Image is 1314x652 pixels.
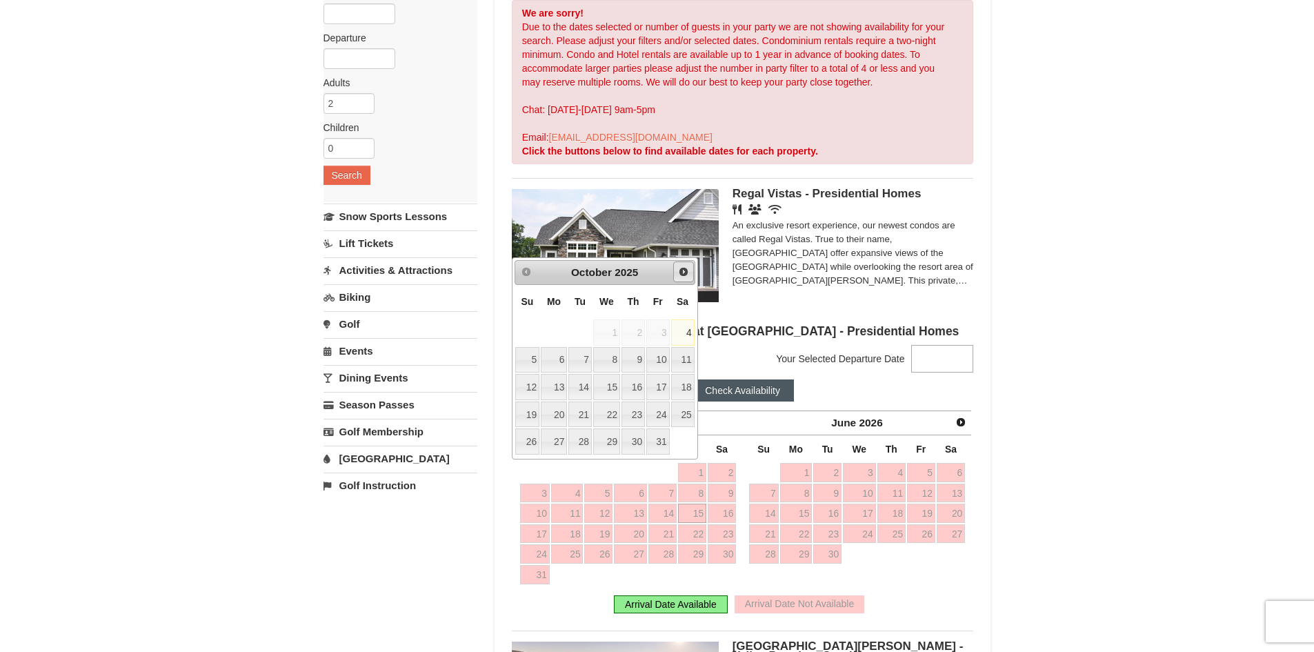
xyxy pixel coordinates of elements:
i: Restaurant [733,204,741,215]
a: Biking [323,284,477,310]
span: Sunday [757,444,770,455]
a: 3 [843,463,876,482]
span: Thursday [886,444,897,455]
a: 12 [584,504,613,523]
a: Snow Sports Lessons [323,204,477,229]
a: 17 [646,374,670,400]
a: 11 [671,347,695,373]
a: 10 [843,484,876,503]
a: 25 [671,402,695,428]
a: 1 [780,463,813,482]
a: [EMAIL_ADDRESS][DOMAIN_NAME] [549,132,713,143]
a: 30 [708,544,736,564]
a: 20 [614,524,647,544]
span: Sunday [521,296,533,307]
a: 31 [646,428,670,455]
a: 24 [843,524,876,544]
a: 14 [648,504,677,523]
i: Wireless Internet (free) [768,204,782,215]
a: 29 [678,544,706,564]
a: 16 [621,374,645,400]
a: 31 [520,565,550,584]
a: 3 [520,484,550,503]
a: 18 [877,504,906,523]
span: 1 [593,319,620,346]
a: 25 [551,544,584,564]
a: 6 [541,347,567,373]
a: 10 [646,347,670,373]
a: 22 [780,524,813,544]
a: 13 [937,484,965,503]
a: 28 [648,544,677,564]
span: June [831,417,856,428]
span: Prev [521,266,532,277]
a: 27 [937,524,965,544]
span: 2025 [615,266,638,278]
div: An exclusive resort experience, our newest condos are called Regal Vistas. True to their name, [G... [733,219,974,288]
label: Adults [323,76,467,90]
a: 11 [877,484,906,503]
span: Saturday [677,296,688,307]
a: 12 [515,374,539,400]
span: Next [678,266,689,277]
strong: We are sorry! [522,8,584,19]
a: 19 [584,524,613,544]
a: 24 [520,544,550,564]
label: Children [323,121,467,135]
a: 16 [708,504,736,523]
label: Departure [323,31,467,45]
a: 30 [813,544,842,564]
a: 4 [551,484,584,503]
a: 28 [568,428,592,455]
a: 9 [621,347,645,373]
a: Dining Events [323,365,477,391]
a: 10 [520,504,550,523]
a: 6 [937,463,965,482]
strong: Click the buttons below to find available dates for each property. [522,146,818,157]
a: Golf [323,311,477,337]
a: 13 [541,374,567,400]
span: 2026 [859,417,882,428]
span: Friday [916,444,926,455]
span: 3 [646,319,670,346]
a: 8 [780,484,813,503]
button: Check Availability [691,379,794,402]
a: 14 [749,504,779,523]
span: Your Selected Departure Date [776,348,904,369]
a: 24 [646,402,670,428]
a: Prev [517,262,536,281]
div: Arrival Date Available [614,595,728,613]
a: 19 [907,504,935,523]
a: 15 [780,504,813,523]
a: 1 [678,463,706,482]
a: 7 [648,484,677,503]
span: Thursday [627,296,639,307]
a: Next [673,261,694,282]
a: 14 [568,374,592,400]
a: 15 [593,374,620,400]
span: Regal Vistas - Presidential Homes [733,187,922,200]
a: 26 [584,544,613,564]
a: 5 [515,347,539,373]
a: Lift Tickets [323,230,477,256]
a: 20 [937,504,965,523]
a: Season Passes [323,392,477,417]
span: Wednesday [852,444,866,455]
span: Monday [789,444,803,455]
a: 9 [708,484,736,503]
span: 2 [621,319,645,346]
a: 18 [671,374,695,400]
a: 4 [671,319,695,346]
span: Monday [547,296,561,307]
a: 27 [614,544,647,564]
span: October [571,266,612,278]
span: Saturday [945,444,957,455]
a: 15 [678,504,706,523]
a: Next [951,413,970,432]
a: 28 [749,544,779,564]
a: 26 [907,524,935,544]
span: Wednesday [599,296,614,307]
a: [GEOGRAPHIC_DATA] [323,446,477,471]
a: 29 [593,428,620,455]
a: 29 [780,544,813,564]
